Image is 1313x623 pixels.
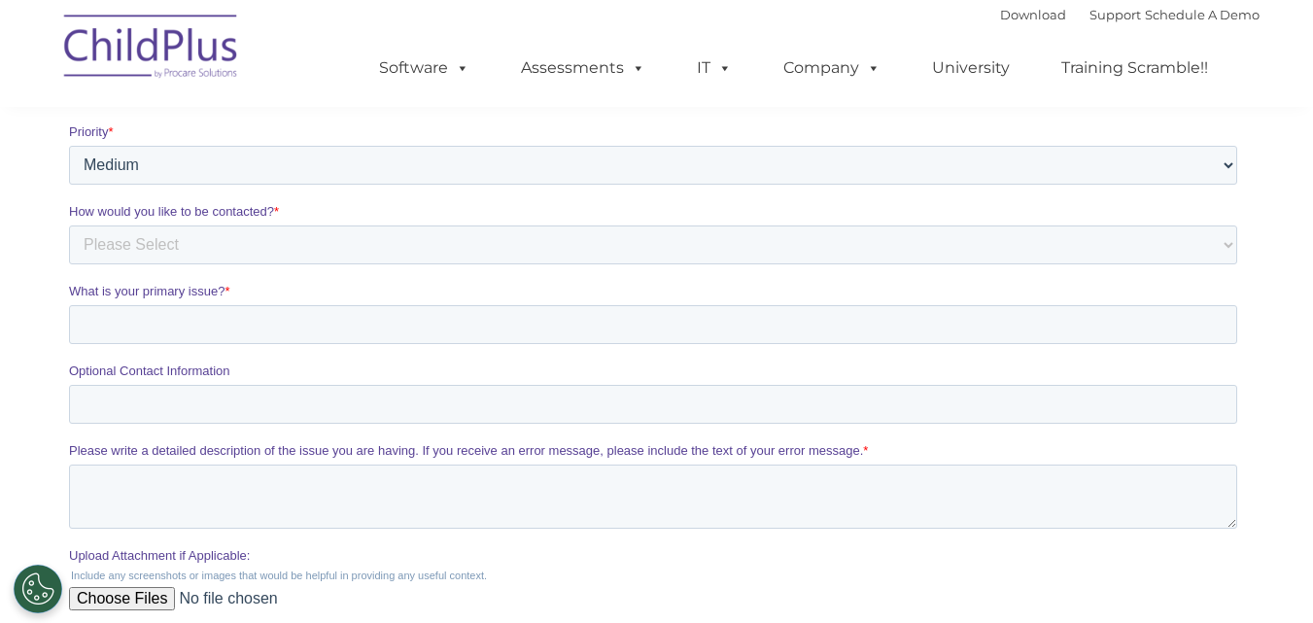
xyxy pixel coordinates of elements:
span: Phone number [588,192,671,207]
button: Cookies Settings [14,565,62,613]
img: ChildPlus by Procare Solutions [54,1,249,98]
a: University [913,49,1029,87]
a: IT [677,49,751,87]
span: Last name [588,113,647,127]
a: Training Scramble!! [1042,49,1227,87]
a: Download [1000,7,1066,22]
a: Support [1089,7,1141,22]
a: Software [360,49,489,87]
a: Assessments [501,49,665,87]
font: | [1000,7,1260,22]
a: Company [764,49,900,87]
a: Schedule A Demo [1145,7,1260,22]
